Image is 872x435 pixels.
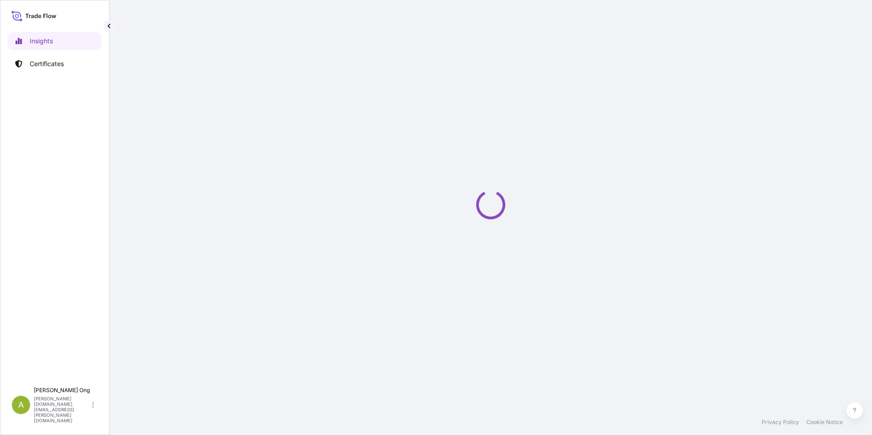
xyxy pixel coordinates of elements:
[806,419,843,426] a: Cookie Notice
[8,32,102,50] a: Insights
[34,387,90,394] p: [PERSON_NAME] Ong
[18,400,24,409] span: A
[30,36,53,46] p: Insights
[34,396,90,423] p: [PERSON_NAME][DOMAIN_NAME][EMAIL_ADDRESS][PERSON_NAME][DOMAIN_NAME]
[8,55,102,73] a: Certificates
[762,419,799,426] a: Privacy Policy
[30,59,64,68] p: Certificates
